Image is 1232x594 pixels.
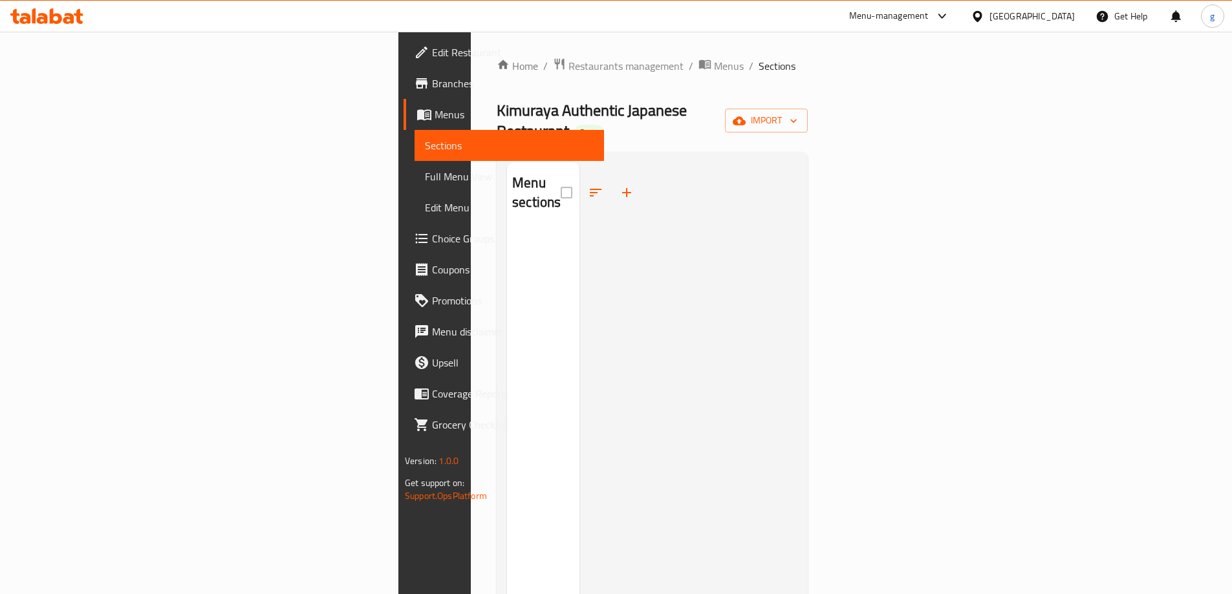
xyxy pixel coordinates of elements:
li: / [749,58,753,74]
a: Restaurants management [553,58,684,74]
div: [GEOGRAPHIC_DATA] [989,9,1075,23]
a: Choice Groups [404,223,604,254]
div: Menu-management [849,8,929,24]
a: Branches [404,68,604,99]
span: Upsell [432,355,594,370]
a: Upsell [404,347,604,378]
span: 1.0.0 [438,452,459,469]
a: Menus [698,58,744,74]
button: import [725,109,808,133]
a: Sections [415,130,604,161]
nav: Menu sections [507,224,579,234]
a: Menu disclaimer [404,316,604,347]
button: Add section [611,177,642,208]
span: Restaurants management [568,58,684,74]
span: Edit Menu [425,200,594,215]
a: Edit Menu [415,192,604,223]
span: Version: [405,452,437,469]
a: Coverage Report [404,378,604,409]
span: Coverage Report [432,386,594,401]
span: Coupons [432,262,594,277]
span: Sections [759,58,795,74]
span: Edit Restaurant [432,45,594,60]
a: Coupons [404,254,604,285]
a: Promotions [404,285,604,316]
span: Menus [714,58,744,74]
span: Promotions [432,293,594,308]
a: Grocery Checklist [404,409,604,440]
a: Support.OpsPlatform [405,487,487,504]
span: Grocery Checklist [432,417,594,432]
span: Sections [425,138,594,153]
span: Full Menu View [425,169,594,184]
span: Get support on: [405,474,464,491]
span: import [735,112,797,129]
li: / [689,58,693,74]
a: Full Menu View [415,161,604,192]
span: Branches [432,76,594,91]
a: Edit Restaurant [404,37,604,68]
span: Menu disclaimer [432,324,594,339]
span: Choice Groups [432,231,594,246]
a: Menus [404,99,604,130]
span: Menus [435,107,594,122]
span: g [1210,9,1215,23]
nav: breadcrumb [497,58,808,74]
